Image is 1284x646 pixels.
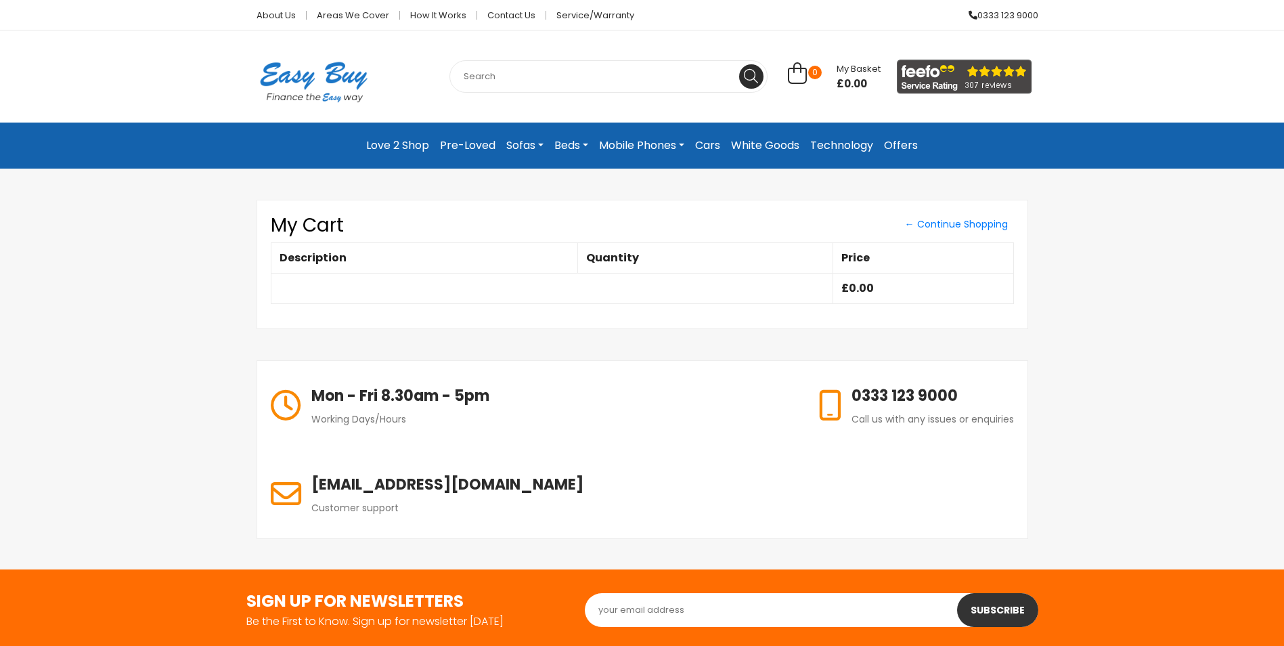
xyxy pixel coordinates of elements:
span: Call us with any issues or enquiries [851,412,1014,426]
a: Mobile Phones [594,133,690,158]
a: Beds [549,133,594,158]
a: 0333 123 9000 [958,11,1038,20]
th: Description [271,242,577,273]
a: White Goods [726,133,805,158]
input: your email address [585,593,1038,627]
th: Quantity [577,242,833,273]
a: ← Continue Shopping [899,214,1014,235]
a: Service/Warranty [546,11,634,20]
a: Love 2 Shop [361,133,435,158]
a: Offers [879,133,923,158]
a: Cars [690,133,726,158]
a: Pre-Loved [435,133,501,158]
a: Sofas [501,133,549,158]
img: Easy Buy [246,44,381,120]
a: How it works [400,11,477,20]
h6: Mon - Fri 8.30am - 5pm [311,385,489,407]
a: 0 My Basket £0.00 [788,70,881,85]
span: Customer support [311,501,399,515]
a: Contact Us [477,11,546,20]
span: 0 [808,66,822,79]
h3: My Cart [271,214,759,237]
span: Working Days/Hours [311,412,406,426]
span: 0.00 [849,280,874,296]
h3: SIGN UP FOR NEWSLETTERS [246,593,564,609]
a: Technology [805,133,879,158]
p: Be the First to Know. Sign up for newsletter [DATE] [246,616,564,627]
input: Search [449,60,768,93]
img: feefo_logo [897,60,1032,94]
a: About Us [246,11,307,20]
span: £0.00 [837,77,881,91]
span: £ [841,280,874,296]
span: My Basket [837,62,881,75]
a: Areas we cover [307,11,400,20]
th: Price [833,242,1013,273]
h6: [EMAIL_ADDRESS][DOMAIN_NAME] [311,473,583,496]
h6: 0333 123 9000 [851,385,1014,407]
button: Subscribe [957,593,1038,627]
